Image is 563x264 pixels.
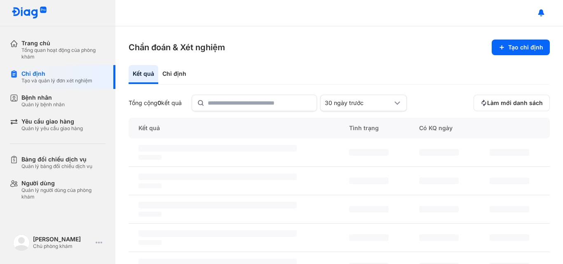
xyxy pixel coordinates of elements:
div: [PERSON_NAME] [33,236,92,243]
div: Bệnh nhân [21,94,65,101]
span: ‌ [490,149,529,156]
span: ‌ [349,178,389,184]
span: ‌ [138,240,162,245]
span: ‌ [419,234,459,241]
div: Tạo và quản lý đơn xét nghiệm [21,77,92,84]
div: Có KQ ngày [409,118,479,138]
span: ‌ [419,178,459,184]
div: Bảng đối chiếu dịch vụ [21,156,92,163]
span: ‌ [349,149,389,156]
span: ‌ [349,234,389,241]
div: Chỉ định [158,65,190,84]
span: ‌ [349,206,389,213]
div: Quản lý yêu cầu giao hàng [21,125,83,132]
div: Yêu cầu giao hàng [21,118,83,125]
span: ‌ [419,206,459,213]
span: ‌ [490,234,529,241]
div: Người dùng [21,180,106,187]
div: 30 ngày trước [325,99,392,107]
div: Tình trạng [339,118,409,138]
div: Tổng cộng kết quả [129,99,182,107]
h3: Chẩn đoán & Xét nghiệm [129,42,225,53]
div: Trang chủ [21,40,106,47]
span: ‌ [138,145,297,152]
div: Quản lý bảng đối chiếu dịch vụ [21,163,92,170]
button: Làm mới danh sách [474,95,550,111]
span: ‌ [490,178,529,184]
span: ‌ [138,183,162,188]
span: ‌ [138,202,297,208]
div: Kết quả [129,65,158,84]
img: logo [12,7,47,19]
img: logo [13,234,30,251]
span: Làm mới danh sách [487,99,543,107]
span: ‌ [138,212,162,217]
div: Quản lý bệnh nhân [21,101,65,108]
span: ‌ [138,230,297,237]
button: Tạo chỉ định [492,40,550,55]
span: 0 [157,99,161,106]
div: Chủ phòng khám [33,243,92,250]
div: Kết quả [129,118,339,138]
div: Quản lý người dùng của phòng khám [21,187,106,200]
span: ‌ [138,173,297,180]
div: Tổng quan hoạt động của phòng khám [21,47,106,60]
span: ‌ [490,206,529,213]
span: ‌ [419,149,459,156]
div: Chỉ định [21,70,92,77]
span: ‌ [138,155,162,160]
